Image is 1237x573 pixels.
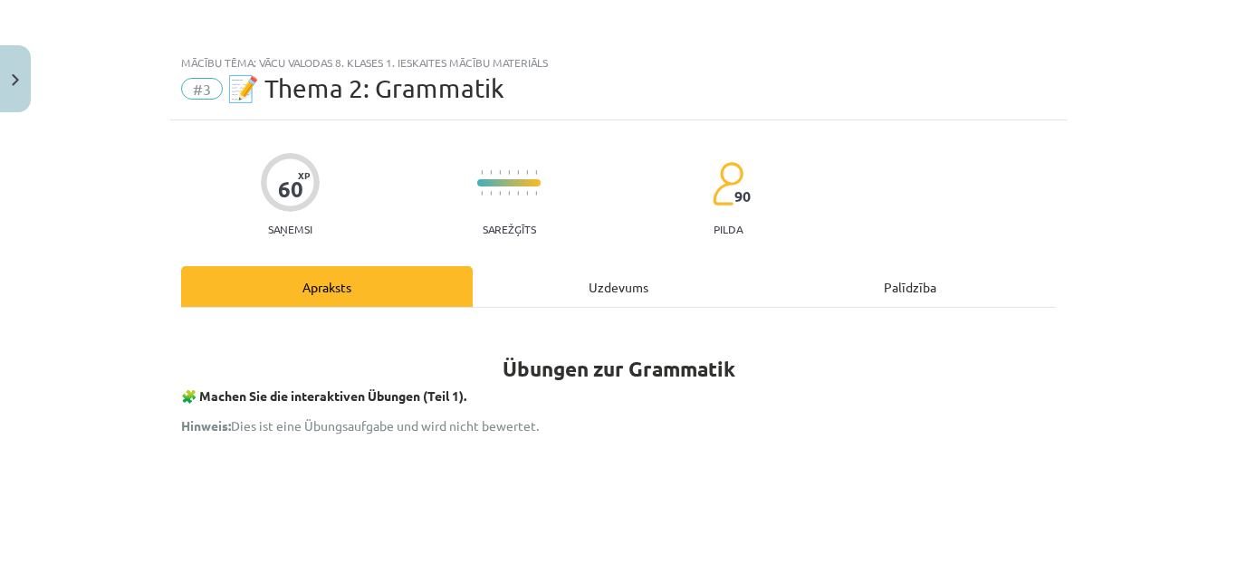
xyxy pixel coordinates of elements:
img: icon-short-line-57e1e144782c952c97e751825c79c345078a6d821885a25fce030b3d8c18986b.svg [481,170,483,175]
div: Mācību tēma: Vācu valodas 8. klases 1. ieskaites mācību materiāls [181,56,1056,69]
img: icon-short-line-57e1e144782c952c97e751825c79c345078a6d821885a25fce030b3d8c18986b.svg [535,170,537,175]
img: icon-short-line-57e1e144782c952c97e751825c79c345078a6d821885a25fce030b3d8c18986b.svg [481,191,483,196]
p: pilda [714,223,743,235]
strong: 🧩 Machen Sie die interaktiven Übungen (Teil 1). [181,387,466,404]
img: icon-short-line-57e1e144782c952c97e751825c79c345078a6d821885a25fce030b3d8c18986b.svg [490,191,492,196]
div: Apraksts [181,266,473,307]
img: icon-short-line-57e1e144782c952c97e751825c79c345078a6d821885a25fce030b3d8c18986b.svg [517,191,519,196]
strong: Übungen zur Grammatik [503,356,735,382]
img: icon-short-line-57e1e144782c952c97e751825c79c345078a6d821885a25fce030b3d8c18986b.svg [508,191,510,196]
span: XP [298,170,310,180]
p: Sarežģīts [483,223,536,235]
span: Dies ist eine Übungsaufgabe und wird nicht bewertet. [181,417,539,434]
p: Saņemsi [261,223,320,235]
div: Uzdevums [473,266,764,307]
img: icon-close-lesson-0947bae3869378f0d4975bcd49f059093ad1ed9edebbc8119c70593378902aed.svg [12,74,19,86]
img: icon-short-line-57e1e144782c952c97e751825c79c345078a6d821885a25fce030b3d8c18986b.svg [535,191,537,196]
div: Palīdzība [764,266,1056,307]
span: 90 [734,188,751,205]
img: icon-short-line-57e1e144782c952c97e751825c79c345078a6d821885a25fce030b3d8c18986b.svg [490,170,492,175]
span: 📝 Thema 2: Grammatik [227,73,504,103]
img: icon-short-line-57e1e144782c952c97e751825c79c345078a6d821885a25fce030b3d8c18986b.svg [526,170,528,175]
img: icon-short-line-57e1e144782c952c97e751825c79c345078a6d821885a25fce030b3d8c18986b.svg [499,191,501,196]
img: icon-short-line-57e1e144782c952c97e751825c79c345078a6d821885a25fce030b3d8c18986b.svg [508,170,510,175]
img: icon-short-line-57e1e144782c952c97e751825c79c345078a6d821885a25fce030b3d8c18986b.svg [517,170,519,175]
img: students-c634bb4e5e11cddfef0936a35e636f08e4e9abd3cc4e673bd6f9a4125e45ecb1.svg [712,161,743,206]
img: icon-short-line-57e1e144782c952c97e751825c79c345078a6d821885a25fce030b3d8c18986b.svg [526,191,528,196]
strong: Hinweis: [181,417,231,434]
img: icon-short-line-57e1e144782c952c97e751825c79c345078a6d821885a25fce030b3d8c18986b.svg [499,170,501,175]
div: 60 [278,177,303,202]
span: #3 [181,78,223,100]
